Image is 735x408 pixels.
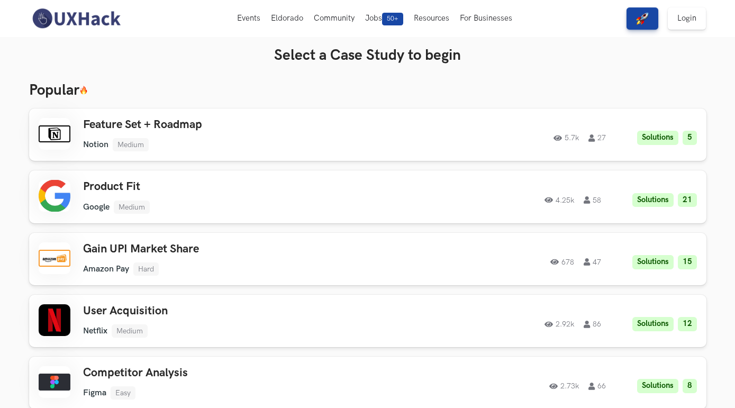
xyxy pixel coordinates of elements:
[668,7,706,30] a: Login
[632,193,674,207] li: Solutions
[549,383,579,390] span: 2.73k
[83,326,107,336] li: Netflix
[29,7,123,30] img: UXHack-logo.png
[83,118,384,132] h3: Feature Set + Roadmap
[83,304,384,318] h3: User Acquisition
[133,262,159,276] li: Hard
[29,108,706,161] a: Feature Set + RoadmapNotionMedium5.7k27Solutions5
[545,196,574,204] span: 4.25k
[678,317,697,331] li: 12
[83,242,384,256] h3: Gain UPI Market Share
[550,258,574,266] span: 678
[112,324,148,338] li: Medium
[636,12,649,25] img: rocket
[29,295,706,347] a: User AcquisitionNetflixMedium2.92k86Solutions12
[678,193,697,207] li: 21
[382,13,403,25] span: 50+
[632,255,674,269] li: Solutions
[114,201,150,214] li: Medium
[79,86,88,95] img: 🔥
[584,321,601,328] span: 86
[29,170,706,223] a: Product FitGoogleMedium4.25k58Solutions21
[683,131,697,145] li: 5
[637,379,678,393] li: Solutions
[29,81,706,99] h3: Popular
[545,321,574,328] span: 2.92k
[83,388,106,398] li: Figma
[584,258,601,266] span: 47
[29,47,706,65] h3: Select a Case Study to begin
[111,386,135,400] li: Easy
[683,379,697,393] li: 8
[553,134,579,142] span: 5.7k
[588,134,606,142] span: 27
[83,264,129,274] li: Amazon Pay
[637,131,678,145] li: Solutions
[632,317,674,331] li: Solutions
[83,366,384,380] h3: Competitor Analysis
[29,233,706,285] a: Gain UPI Market ShareAmazon PayHard67847Solutions15
[113,138,149,151] li: Medium
[588,383,606,390] span: 66
[678,255,697,269] li: 15
[83,202,110,212] li: Google
[83,180,384,194] h3: Product Fit
[584,196,601,204] span: 58
[83,140,108,150] li: Notion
